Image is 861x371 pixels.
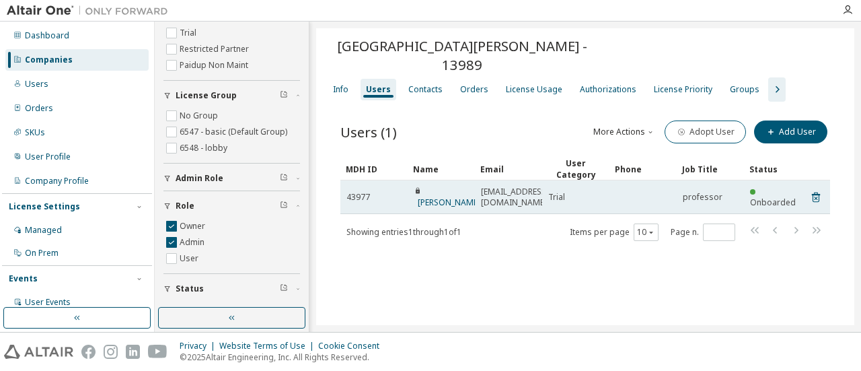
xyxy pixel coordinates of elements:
[654,84,712,95] div: License Priority
[25,176,89,187] div: Company Profile
[570,224,659,241] span: Items per page
[180,218,208,234] label: Owner
[506,84,562,95] div: License Usage
[25,55,73,65] div: Companies
[180,341,219,351] div: Privacy
[280,283,288,294] span: Clear filter
[460,84,488,95] div: Orders
[180,234,207,250] label: Admin
[615,158,671,180] div: Phone
[25,127,45,138] div: SKUs
[176,90,237,101] span: License Group
[671,224,735,241] span: Page n.
[481,187,549,208] span: [EMAIL_ADDRESS][DOMAIN_NAME]
[346,226,461,238] span: Showing entries 1 through 1 of 1
[25,225,62,236] div: Managed
[548,158,604,180] div: User Category
[750,197,796,208] span: Onboarded
[180,351,387,363] p: © 2025 Altair Engineering, Inc. All Rights Reserved.
[163,274,300,304] button: Status
[25,297,71,308] div: User Events
[548,192,565,203] span: Trial
[408,84,443,95] div: Contacts
[730,84,759,95] div: Groups
[665,121,746,143] button: Adopt User
[346,192,370,203] span: 43977
[148,345,167,359] img: youtube.svg
[163,164,300,193] button: Admin Role
[637,227,655,238] button: 10
[180,124,290,140] label: 6547 - basic (Default Group)
[163,191,300,221] button: Role
[754,121,827,143] button: Add User
[163,81,300,110] button: License Group
[280,201,288,211] span: Clear filter
[318,341,387,351] div: Cookie Consent
[180,41,252,57] label: Restricted Partner
[25,30,69,41] div: Dashboard
[104,345,118,359] img: instagram.svg
[413,158,470,180] div: Name
[333,84,348,95] div: Info
[126,345,140,359] img: linkedin.svg
[480,158,537,180] div: Email
[366,84,391,95] div: Users
[25,79,48,90] div: Users
[7,4,175,18] img: Altair One
[280,90,288,101] span: Clear filter
[324,36,601,74] span: [GEOGRAPHIC_DATA][PERSON_NAME] - 13989
[180,57,251,73] label: Paidup Non Maint
[418,197,480,208] a: [PERSON_NAME]
[176,173,223,184] span: Admin Role
[580,84,636,95] div: Authorizations
[180,25,199,41] label: Trial
[280,173,288,184] span: Clear filter
[25,248,59,259] div: On Prem
[592,121,657,143] button: More Actions
[749,158,806,180] div: Status
[346,158,402,180] div: MDH ID
[682,158,739,180] div: Job Title
[9,201,80,212] div: License Settings
[180,140,230,156] label: 6548 - lobby
[340,123,397,141] span: Users (1)
[683,192,722,203] span: professor
[4,345,73,359] img: altair_logo.svg
[9,273,38,284] div: Events
[25,103,53,114] div: Orders
[180,250,201,267] label: User
[176,201,194,211] span: Role
[81,345,96,359] img: facebook.svg
[176,283,204,294] span: Status
[180,108,221,124] label: No Group
[219,341,318,351] div: Website Terms of Use
[25,151,71,162] div: User Profile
